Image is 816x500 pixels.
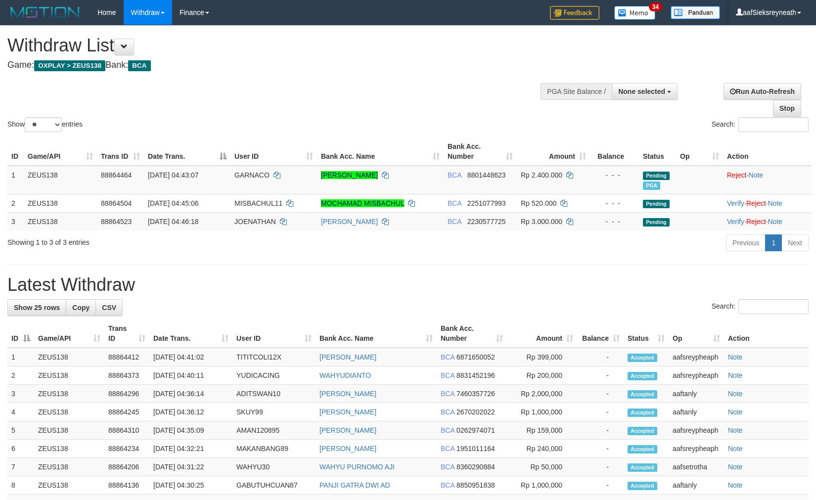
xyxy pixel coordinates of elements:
th: Amount: activate to sort column ascending [517,137,590,166]
a: [PERSON_NAME] [321,218,378,226]
th: Op: activate to sort column ascending [669,319,724,348]
td: 88864136 [104,476,149,495]
a: WAHYUDIANTO [319,371,371,379]
span: BCA [441,353,454,361]
th: Action [724,319,809,348]
a: Note [728,445,743,453]
td: aafsreypheaph [669,440,724,458]
a: Reject [746,218,766,226]
td: 88864245 [104,403,149,421]
h4: Game: Bank: [7,60,534,70]
td: 1 [7,348,34,366]
a: Show 25 rows [7,299,66,316]
td: aafsreypheaph [669,366,724,385]
td: WAHYU30 [232,458,316,476]
td: [DATE] 04:41:02 [149,348,232,366]
td: TITITCOLI12X [232,348,316,366]
a: Run Auto-Refresh [724,83,801,100]
td: aaftanly [669,385,724,403]
select: Showentries [25,117,62,132]
div: - - - [594,170,635,180]
span: [DATE] 04:45:06 [148,199,198,207]
span: Copy 2670202022 to clipboard [456,408,495,416]
span: 34 [649,2,662,11]
td: · · [723,194,812,212]
span: BCA [441,426,454,434]
span: Accepted [628,482,657,490]
a: Note [728,408,743,416]
td: 8 [7,476,34,495]
th: User ID: activate to sort column ascending [232,319,316,348]
a: Note [728,481,743,489]
td: Rp 399,000 [507,348,577,366]
span: Copy 1951011164 to clipboard [456,445,495,453]
td: - [577,421,624,440]
a: [PERSON_NAME] [319,353,376,361]
span: Copy 6871650052 to clipboard [456,353,495,361]
a: Note [749,171,764,179]
td: [DATE] 04:32:21 [149,440,232,458]
span: BCA [441,463,454,471]
td: ZEUS138 [24,166,97,194]
span: Copy 0262974071 to clipboard [456,426,495,434]
td: 88864234 [104,440,149,458]
td: 88864296 [104,385,149,403]
th: Trans ID: activate to sort column ascending [97,137,144,166]
td: Rp 200,000 [507,366,577,385]
td: aafsreypheaph [669,348,724,366]
td: Rp 50,000 [507,458,577,476]
td: Rp 1,000,000 [507,403,577,421]
span: 88864523 [101,218,132,226]
th: Bank Acc. Name: activate to sort column ascending [316,319,437,348]
a: [PERSON_NAME] [319,445,376,453]
th: Game/API: activate to sort column ascending [24,137,97,166]
td: aafsetrotha [669,458,724,476]
th: Op: activate to sort column ascending [676,137,723,166]
td: - [577,385,624,403]
td: - [577,440,624,458]
span: Copy 8850951838 to clipboard [456,481,495,489]
td: 3 [7,385,34,403]
td: 7 [7,458,34,476]
h1: Latest Withdraw [7,275,809,295]
th: ID [7,137,24,166]
span: Accepted [628,445,657,454]
td: [DATE] 04:36:12 [149,403,232,421]
span: BCA [448,199,461,207]
span: [DATE] 04:46:18 [148,218,198,226]
span: Rp 3.000.000 [521,218,562,226]
span: BCA [441,390,454,398]
span: Pending [643,200,670,208]
td: SKUY99 [232,403,316,421]
td: · [723,166,812,194]
td: ZEUS138 [34,385,104,403]
img: Button%20Memo.svg [614,6,656,20]
a: Note [728,371,743,379]
span: Copy [72,304,90,312]
span: Accepted [628,463,657,472]
th: User ID: activate to sort column ascending [230,137,317,166]
span: Copy 8801448623 to clipboard [467,171,506,179]
a: [PERSON_NAME] [321,171,378,179]
td: - [577,366,624,385]
span: BCA [441,408,454,416]
span: 88864504 [101,199,132,207]
th: Date Trans.: activate to sort column descending [144,137,230,166]
span: BCA [128,60,150,71]
span: Pending [643,172,670,180]
th: ID: activate to sort column descending [7,319,34,348]
span: JOENATHAN [234,218,276,226]
a: Reject [727,171,747,179]
td: 3 [7,212,24,230]
a: 1 [765,234,782,251]
a: CSV [95,299,123,316]
img: MOTION_logo.png [7,5,83,20]
td: [DATE] 04:36:14 [149,385,232,403]
span: Copy 7460357726 to clipboard [456,390,495,398]
td: ZEUS138 [34,421,104,440]
a: [PERSON_NAME] [319,390,376,398]
a: Verify [727,218,744,226]
td: ZEUS138 [34,458,104,476]
span: CSV [102,304,116,312]
td: [DATE] 04:30:25 [149,476,232,495]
